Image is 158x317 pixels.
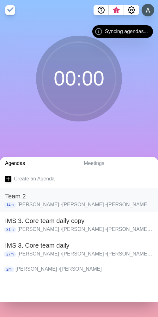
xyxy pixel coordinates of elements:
[105,226,107,232] span: •
[4,251,16,257] p: 27m
[5,5,15,15] img: timeblocks logo
[17,226,153,233] p: [PERSON_NAME] [PERSON_NAME] [PERSON_NAME] [PERSON_NAME] [PERSON_NAME] [PERSON_NAME] [PERSON_NAME]...
[124,5,139,15] button: Settings
[114,8,119,13] span: 3
[5,241,153,250] h2: IMS 3. Core team daily
[60,251,62,256] span: •
[109,5,124,15] button: What’s new
[60,226,62,232] span: •
[17,201,153,208] p: [PERSON_NAME] [PERSON_NAME] [PERSON_NAME] [PERSON_NAME] [PERSON_NAME] [PERSON_NAME] [PERSON_NAME]...
[4,267,14,272] p: 2m
[4,202,16,208] p: 14m
[4,227,16,232] p: 31m
[94,5,109,15] button: Help
[105,202,107,207] span: •
[105,28,148,35] span: Syncing agendas...
[105,251,107,256] span: •
[5,216,153,226] h2: IMS 3. Core team daily copy
[79,157,158,170] a: Meetings
[15,265,153,273] p: [PERSON_NAME] [PERSON_NAME]
[60,202,62,207] span: •
[5,191,153,201] h2: Team 2
[17,250,153,258] p: [PERSON_NAME] [PERSON_NAME] [PERSON_NAME] [PERSON_NAME] [PERSON_NAME] [PERSON_NAME] [PERSON_NAME]...
[58,266,60,272] span: •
